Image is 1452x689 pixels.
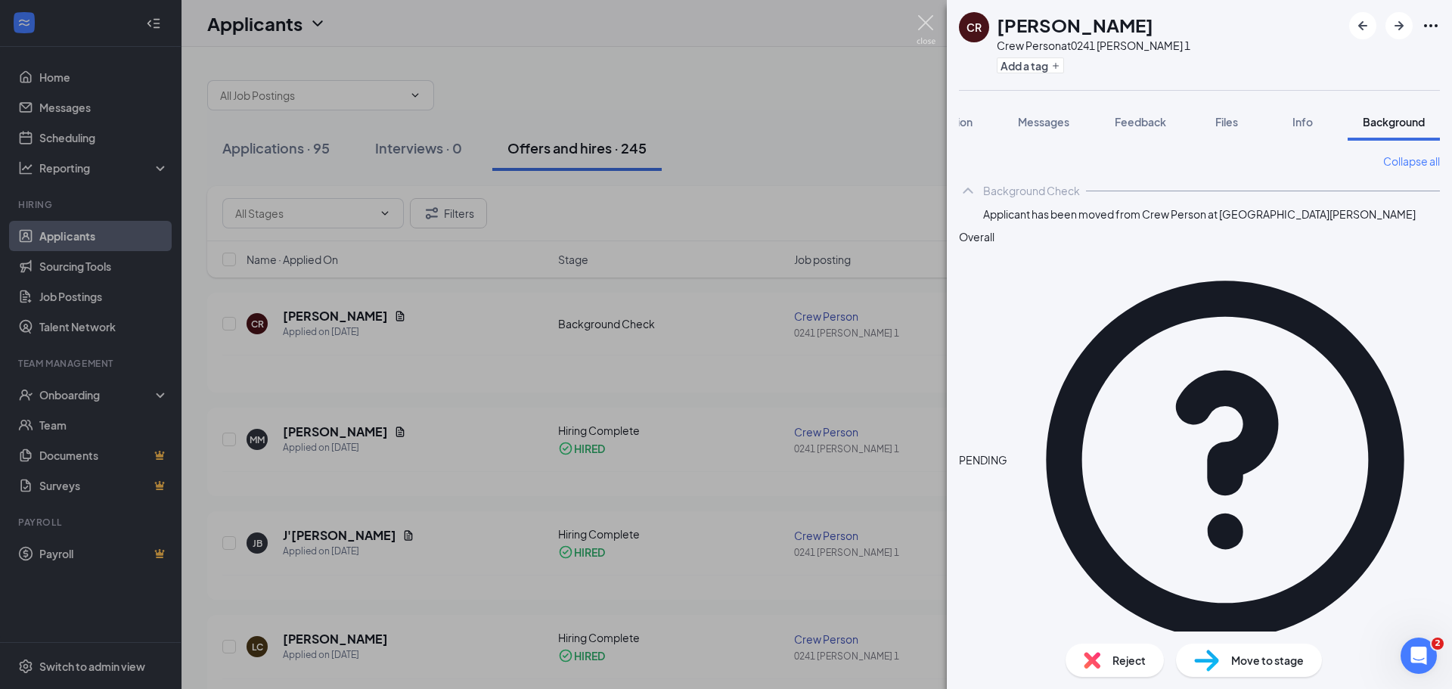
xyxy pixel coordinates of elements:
[1363,115,1425,129] span: Background
[1215,115,1238,129] span: Files
[1349,12,1376,39] button: ArrowLeftNew
[1422,17,1440,35] svg: Ellipses
[966,20,982,35] div: CR
[1018,115,1069,129] span: Messages
[1112,652,1146,669] span: Reject
[1010,245,1440,675] svg: QuestionInfo
[959,182,977,200] svg: ChevronUp
[983,206,1416,222] span: Applicant has been moved from Crew Person at [GEOGRAPHIC_DATA][PERSON_NAME]
[1383,153,1440,169] a: Collapse all
[1390,17,1408,35] svg: ArrowRight
[1051,61,1060,70] svg: Plus
[1354,17,1372,35] svg: ArrowLeftNew
[1115,115,1166,129] span: Feedback
[1432,638,1444,650] span: 2
[1401,638,1437,674] iframe: Intercom live chat
[997,57,1064,73] button: PlusAdd a tag
[1385,12,1413,39] button: ArrowRight
[1231,652,1304,669] span: Move to stage
[997,12,1153,38] h1: [PERSON_NAME]
[1292,115,1313,129] span: Info
[997,38,1190,53] div: Crew Person at 0241 [PERSON_NAME] 1
[959,230,994,244] span: Overall
[959,452,1007,468] span: PENDING
[983,183,1080,198] div: Background Check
